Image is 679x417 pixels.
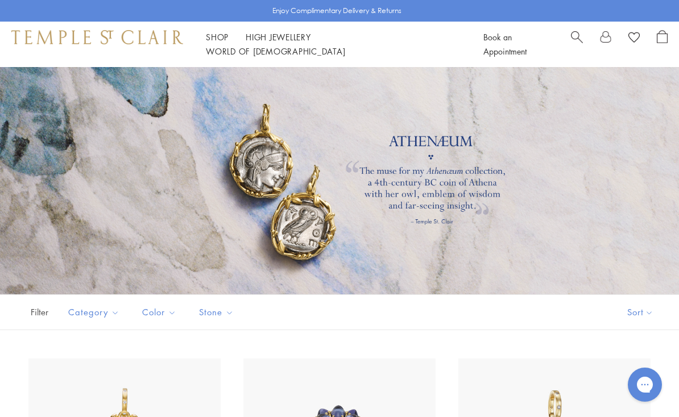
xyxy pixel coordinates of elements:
[193,305,242,319] span: Stone
[622,364,668,406] iframe: Gorgias live chat messenger
[657,30,668,59] a: Open Shopping Bag
[11,30,183,44] img: Temple St. Clair
[134,299,185,325] button: Color
[191,299,242,325] button: Stone
[136,305,185,319] span: Color
[272,5,401,16] p: Enjoy Complimentary Delivery & Returns
[246,31,311,43] a: High JewelleryHigh Jewellery
[483,31,527,57] a: Book an Appointment
[206,45,345,57] a: World of [DEMOGRAPHIC_DATA]World of [DEMOGRAPHIC_DATA]
[602,295,679,330] button: Show sort by
[60,299,128,325] button: Category
[206,31,229,43] a: ShopShop
[206,30,458,59] nav: Main navigation
[628,30,640,47] a: View Wishlist
[571,30,583,59] a: Search
[63,305,128,319] span: Category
